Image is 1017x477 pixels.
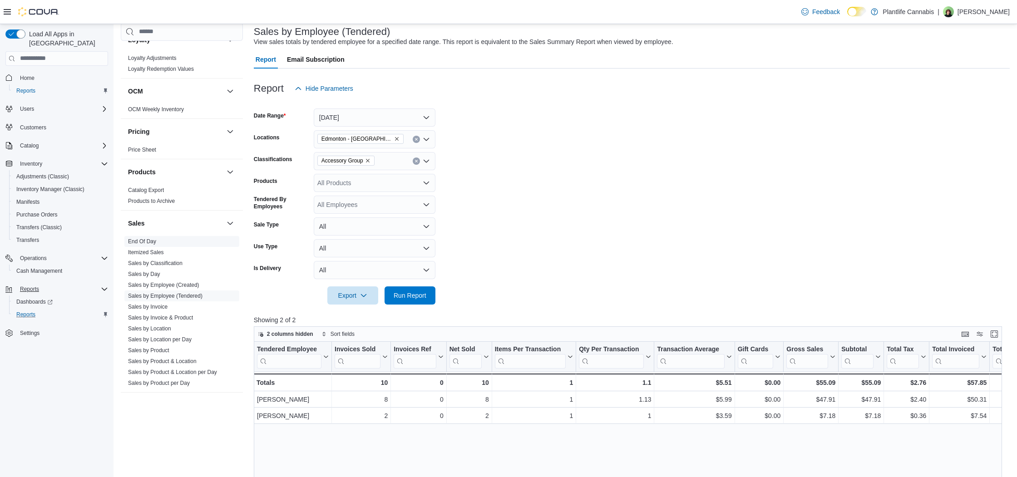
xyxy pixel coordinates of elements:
a: Home [16,73,38,84]
a: Transfers (Classic) [13,222,65,233]
span: Sales by Invoice [128,303,168,310]
button: Open list of options [423,201,430,208]
label: Sale Type [254,221,279,228]
button: Clear input [413,136,420,143]
span: Customers [16,122,108,133]
button: All [314,217,435,236]
span: Edmonton - ICE District [317,134,404,144]
span: Sales by Day [128,270,160,278]
span: Reports [13,85,108,96]
div: 10 [335,377,388,388]
span: Users [20,105,34,113]
div: Qty Per Transaction [579,345,644,354]
a: Transfers [13,235,43,246]
span: Loyalty Redemption Values [128,65,194,73]
span: Export [333,286,373,305]
button: Open list of options [423,179,430,187]
button: OCM [225,86,236,97]
span: Dashboards [13,296,108,307]
button: Operations [16,253,50,264]
span: Dashboards [16,298,53,305]
button: Invoices Sold [335,345,388,368]
span: Sort fields [331,330,355,338]
button: Pricing [128,127,223,136]
a: Adjustments (Classic) [13,171,73,182]
div: 0 [394,377,443,388]
button: Reports [16,284,43,295]
button: Open list of options [423,157,430,165]
button: OCM [128,87,223,96]
span: Load All Apps in [GEOGRAPHIC_DATA] [25,30,108,48]
a: Catalog Export [128,187,164,193]
button: Remove Accessory Group from selection in this group [365,158,370,163]
p: Showing 2 of 2 [254,315,1010,325]
button: Run Report [385,286,435,305]
div: 1 [495,394,573,405]
span: Email Subscription [287,50,345,69]
span: Users [16,103,108,114]
a: Products to Archive [128,198,175,204]
button: Total Invoiced [932,345,987,368]
div: 8 [449,394,489,405]
span: Reports [16,87,35,94]
label: Locations [254,134,280,141]
button: Total Tax [887,345,926,368]
div: 1 [579,410,651,421]
a: Sales by Employee (Tendered) [128,293,202,299]
a: Sales by Product & Location per Day [128,369,217,375]
div: $0.36 [887,410,926,421]
button: Manifests [9,196,112,208]
span: Operations [16,253,108,264]
button: Open list of options [423,136,430,143]
div: 8 [335,394,388,405]
a: Dashboards [13,296,56,307]
span: End Of Day [128,238,156,245]
div: Gift Cards [737,345,773,354]
div: Sales [121,236,243,392]
span: Sales by Product per Day [128,379,190,387]
div: 1 [495,410,573,421]
span: Catalog [20,142,39,149]
button: Home [2,71,112,84]
div: $5.99 [657,394,731,405]
span: Inventory Manager (Classic) [13,184,108,195]
button: Loyalty [225,34,236,45]
span: Report [256,50,276,69]
button: Transfers [9,234,112,246]
div: $7.18 [841,410,881,421]
h3: Pricing [128,127,149,136]
div: $47.91 [786,394,835,405]
label: Classifications [254,156,292,163]
div: 1 [494,377,573,388]
button: Users [16,103,38,114]
span: Sales by Employee (Tendered) [128,292,202,300]
a: Sales by Product [128,347,169,354]
div: Items Per Transaction [494,345,566,368]
nav: Complex example [5,68,108,364]
span: Loyalty Adjustments [128,54,177,62]
a: Sales by Product & Location [128,358,197,364]
button: Inventory [16,158,46,169]
a: Price Sheet [128,147,156,153]
a: Dashboards [9,295,112,308]
span: Cash Management [13,266,108,276]
button: Sales [225,218,236,229]
span: 2 columns hidden [267,330,313,338]
a: Inventory Manager (Classic) [13,184,88,195]
button: Inventory [2,157,112,170]
img: Cova [18,7,59,16]
div: $47.91 [841,394,881,405]
div: Net Sold [449,345,481,368]
button: Invoices Ref [394,345,443,368]
a: Sales by Classification [128,260,183,266]
button: Subtotal [841,345,881,368]
a: OCM Weekly Inventory [128,106,184,113]
button: Gross Sales [786,345,835,368]
span: Reports [16,284,108,295]
button: Keyboard shortcuts [960,329,971,339]
label: Date Range [254,112,286,119]
button: 2 columns hidden [254,329,317,339]
div: Gift Card Sales [737,345,773,368]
